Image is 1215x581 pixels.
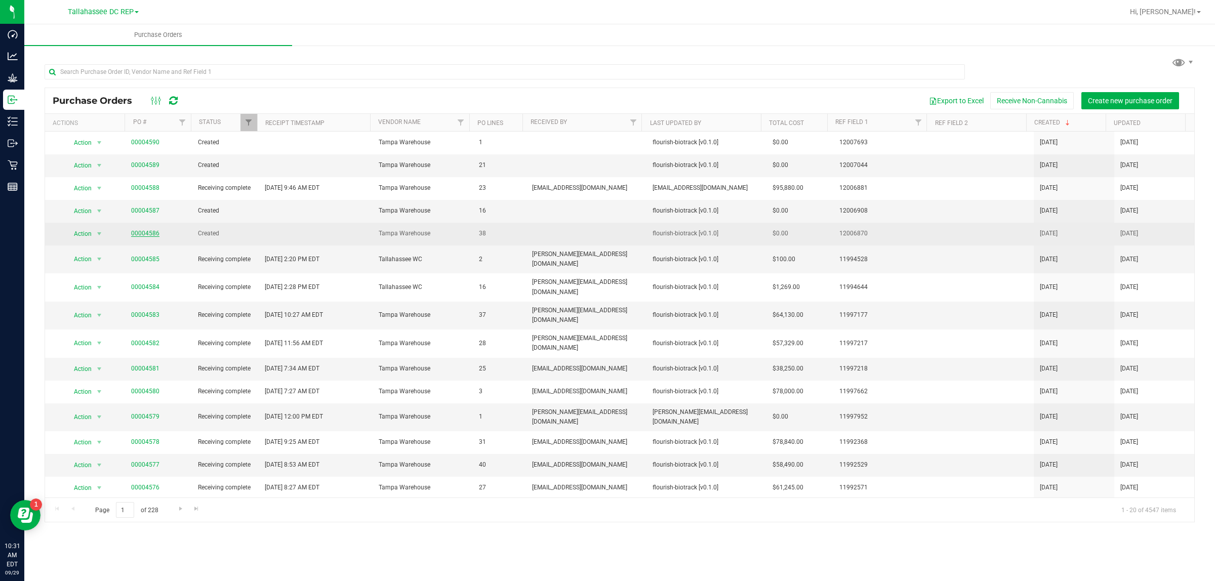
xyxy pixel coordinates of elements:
span: Tampa Warehouse [379,412,467,422]
a: 00004589 [131,161,159,169]
span: $0.00 [773,138,788,147]
span: $58,490.00 [773,460,803,470]
span: Action [65,136,92,150]
span: Tallahassee WC [379,255,467,264]
span: 3 [479,387,520,396]
span: [DATE] [1040,412,1058,422]
span: 21 [479,160,520,170]
iframe: Resource center [10,500,40,530]
span: [DATE] 2:28 PM EDT [265,282,319,292]
span: select [93,181,105,195]
inline-svg: Analytics [8,51,18,61]
span: [DATE] [1120,460,1138,470]
span: [PERSON_NAME][EMAIL_ADDRESS][DOMAIN_NAME] [532,250,640,269]
span: 11997662 [839,387,927,396]
span: Action [65,336,92,350]
span: [DATE] [1120,138,1138,147]
span: Page of 228 [87,502,167,518]
span: $78,840.00 [773,437,803,447]
span: 11997218 [839,364,927,373]
a: Received By [531,118,567,126]
span: Action [65,435,92,449]
span: [DATE] 11:56 AM EDT [265,339,323,348]
span: [DATE] 8:27 AM EDT [265,483,319,492]
span: 11992529 [839,460,927,470]
span: select [93,458,105,472]
span: [DATE] [1040,387,1058,396]
a: 00004582 [131,340,159,347]
span: Action [65,385,92,399]
span: Action [65,181,92,195]
span: Receiving complete [198,460,253,470]
span: Tallahassee WC [379,282,467,292]
span: Receiving complete [198,387,253,396]
a: 00004590 [131,139,159,146]
span: flourish-biotrack [v0.1.0] [653,460,761,470]
span: Tampa Warehouse [379,160,467,170]
a: Vendor Name [378,118,421,126]
span: [DATE] [1120,206,1138,216]
span: 11997952 [839,412,927,422]
span: [DATE] [1120,282,1138,292]
a: Go to the next page [173,502,188,516]
span: [EMAIL_ADDRESS][DOMAIN_NAME] [532,483,640,492]
span: 12006908 [839,206,927,216]
span: $61,245.00 [773,483,803,492]
span: [DATE] [1120,160,1138,170]
span: Receiving complete [198,364,253,373]
span: select [93,410,105,424]
span: [PERSON_NAME][EMAIL_ADDRESS][DOMAIN_NAME] [532,334,640,353]
inline-svg: Outbound [8,138,18,148]
span: select [93,308,105,322]
a: Filter [240,114,257,131]
span: $95,880.00 [773,183,803,193]
inline-svg: Inbound [8,95,18,105]
a: 00004584 [131,283,159,290]
span: $100.00 [773,255,795,264]
span: [DATE] 9:25 AM EDT [265,437,319,447]
span: Action [65,227,92,241]
a: 00004586 [131,230,159,237]
span: [EMAIL_ADDRESS][DOMAIN_NAME] [532,183,640,193]
span: [DATE] [1040,310,1058,320]
span: select [93,136,105,150]
span: Action [65,252,92,266]
a: Updated [1114,119,1141,127]
span: $0.00 [773,412,788,422]
span: Tampa Warehouse [379,138,467,147]
a: 00004588 [131,184,159,191]
span: 23 [479,183,520,193]
span: [DATE] [1040,282,1058,292]
span: Tampa Warehouse [379,339,467,348]
span: [DATE] [1120,412,1138,422]
span: flourish-biotrack [v0.1.0] [653,255,761,264]
span: [EMAIL_ADDRESS][DOMAIN_NAME] [532,387,640,396]
a: Status [199,118,221,126]
a: 00004583 [131,311,159,318]
span: [DATE] [1040,160,1058,170]
span: $57,329.00 [773,339,803,348]
span: Tampa Warehouse [379,229,467,238]
span: select [93,204,105,218]
span: [PERSON_NAME][EMAIL_ADDRESS][DOMAIN_NAME] [532,306,640,325]
a: 00004577 [131,461,159,468]
span: [DATE] [1120,255,1138,264]
span: [DATE] [1040,183,1058,193]
span: $1,269.00 [773,282,800,292]
span: 31 [479,437,520,447]
span: 11992571 [839,483,927,492]
span: [DATE] [1040,206,1058,216]
span: Created [198,229,253,238]
span: 11997217 [839,339,927,348]
a: Filter [625,114,641,131]
a: Go to the last page [189,502,204,516]
a: Filter [910,114,926,131]
span: select [93,252,105,266]
span: Tampa Warehouse [379,364,467,373]
span: [EMAIL_ADDRESS][DOMAIN_NAME] [532,460,640,470]
span: select [93,227,105,241]
a: PO Lines [477,119,503,127]
span: select [93,158,105,173]
a: Receipt Timestamp [265,119,325,127]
